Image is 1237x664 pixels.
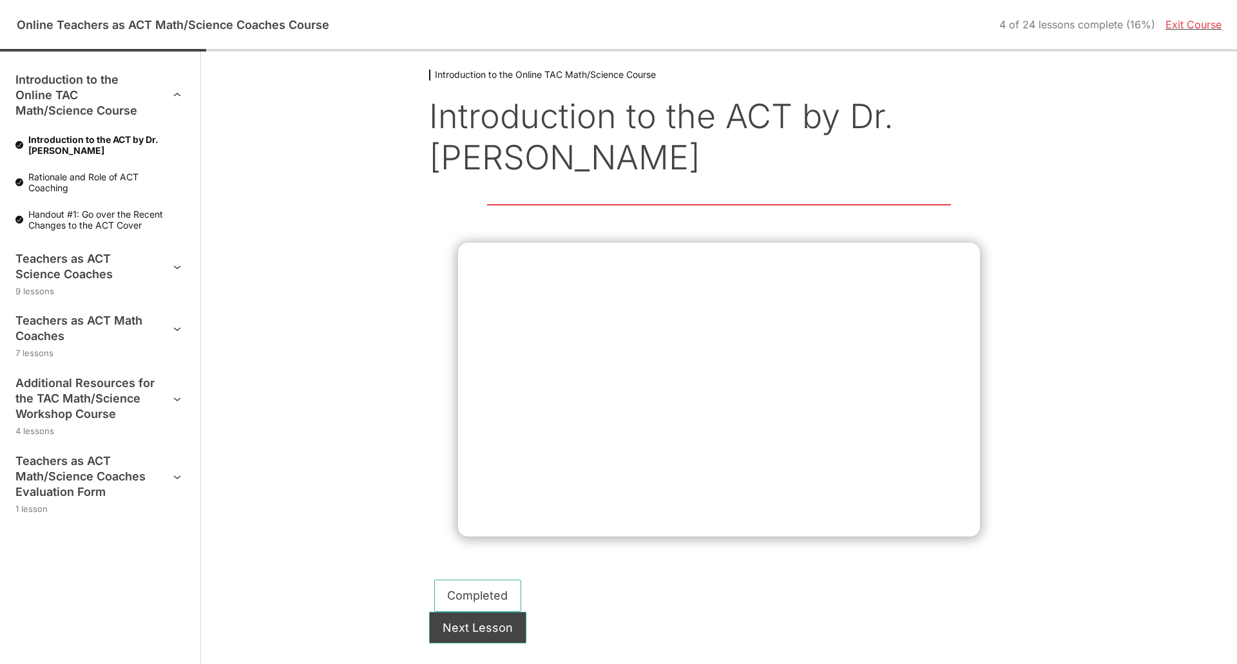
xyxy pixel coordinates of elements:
[458,243,980,536] iframe: Introduction to the Teachers as ACT Math/Science Course
[15,72,185,119] button: Introduction to the Online TAC Math/Science Course
[15,134,185,156] a: Introduction to the ACT by Dr. [PERSON_NAME]
[15,17,331,32] h2: Online Teachers as ACT Math/Science Coaches Course
[15,285,185,298] div: 9 lessons
[999,19,1155,31] div: 4 of 24 lessons complete (16%)
[15,313,185,344] button: Teachers as ACT Math Coaches
[15,251,157,282] h3: Teachers as ACT Science Coaches
[15,453,157,500] h3: Teachers as ACT Math/Science Coaches Evaluation Form
[434,580,522,612] button: Completed
[429,96,1009,178] h1: Introduction to the ACT by Dr. [PERSON_NAME]
[23,209,185,231] span: Handout #1: Go over the Recent Changes to the ACT Cover
[15,171,185,193] a: Rationale and Role of ACT Coaching
[15,375,157,422] h3: Additional Resources for the TAC Math/Science Workshop Course
[15,502,185,516] div: 1 lesson
[15,251,185,282] button: Teachers as ACT Science Coaches
[23,171,185,193] span: Rationale and Role of ACT Coaching
[15,72,157,119] h3: Introduction to the Online TAC Math/Science Course
[15,346,185,360] div: 7 lessons
[15,72,185,515] nav: Course outline
[23,134,185,156] span: Introduction to the ACT by Dr. [PERSON_NAME]
[15,209,185,231] a: Handout #1: Go over the Recent Changes to the ACT Cover
[1165,18,1222,31] a: Exit Course
[15,424,185,438] div: 4 lessons
[429,70,1009,81] h3: Introduction to the Online TAC Math/Science Course
[15,313,157,344] h3: Teachers as ACT Math Coaches
[15,375,185,422] button: Additional Resources for the TAC Math/Science Workshop Course
[429,612,526,644] button: Next Lesson
[15,453,185,500] button: Teachers as ACT Math/Science Coaches Evaluation Form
